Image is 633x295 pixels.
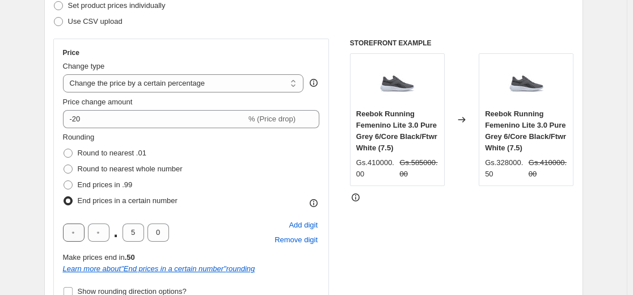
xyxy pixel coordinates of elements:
a: Learn more about"End prices in a certain number"rounding [63,264,255,273]
i: Learn more about " End prices in a certain number " rounding [63,264,255,273]
input: -15 [63,110,246,128]
input: ﹡ [88,224,109,242]
span: Price change amount [63,98,133,106]
span: Add digit [289,220,318,231]
input: ﹡ [63,224,85,242]
span: Gs.328000.50 [485,158,523,178]
span: Remove digit [275,234,318,246]
span: Reebok Running Femenino Lite 3.0 Pure Grey 6/Core Black/Ftwr White (7.5) [485,109,566,152]
h3: Price [63,48,79,57]
img: a7e6663d2809de495d74425d5a5d95ef_80x.jpg [504,60,549,105]
input: ﹡ [123,224,144,242]
span: Gs.410000.00 [356,158,394,178]
span: Change type [63,62,105,70]
span: . [113,224,119,242]
h6: STOREFRONT EXAMPLE [350,39,574,48]
span: Make prices end in [63,253,135,262]
span: End prices in a certain number [78,196,178,205]
span: Use CSV upload [68,17,123,26]
span: Gs.410000.00 [529,158,567,178]
img: a7e6663d2809de495d74425d5a5d95ef_80x.jpg [374,60,420,105]
b: .50 [125,253,135,262]
span: Reebok Running Femenino Lite 3.0 Pure Grey 6/Core Black/Ftwr White (7.5) [356,109,437,152]
input: ﹡ [147,224,169,242]
span: Set product prices individually [68,1,166,10]
button: Remove placeholder [273,233,319,247]
span: Rounding [63,133,95,141]
span: Round to nearest whole number [78,165,183,173]
span: % (Price drop) [248,115,296,123]
span: End prices in .99 [78,180,133,189]
span: Gs.585000.00 [399,158,437,178]
button: Add placeholder [287,218,319,233]
span: Round to nearest .01 [78,149,146,157]
div: help [308,77,319,88]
